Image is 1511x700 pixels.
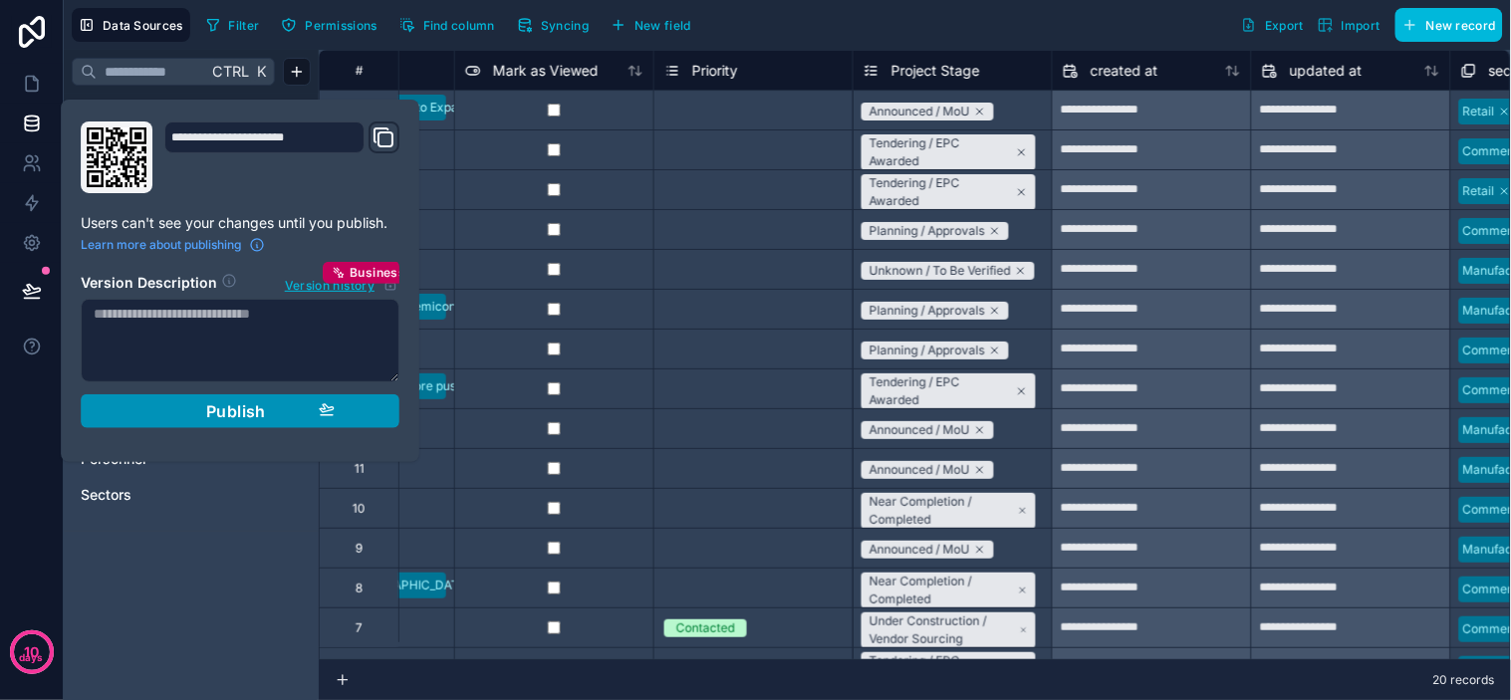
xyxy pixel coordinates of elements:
[285,274,375,294] span: Version history
[604,10,698,40] button: New field
[1387,8,1503,42] a: New record
[81,237,241,253] span: Learn more about publishing
[81,273,217,295] h2: Version Description
[870,541,970,559] div: Announced / MoU
[356,541,363,557] div: 9
[870,174,1012,210] div: Tendering / EPC Awarded
[81,213,399,233] p: Users can't see your changes until you publish.
[870,573,1014,608] div: Near Completion / Completed
[72,8,190,42] button: Data Sources
[164,121,399,193] div: Domain and Custom Link
[870,302,985,320] div: Planning / Approvals
[493,61,599,81] span: Mark as Viewed
[870,493,1014,529] div: Near Completion / Completed
[1234,8,1311,42] button: Export
[392,10,502,40] button: Find column
[254,65,268,79] span: K
[870,421,970,439] div: Announced / MoU
[229,18,260,33] span: Filter
[72,479,311,511] div: Sectors
[891,61,980,81] span: Project Stage
[634,18,691,33] span: New field
[1311,8,1387,42] button: Import
[870,134,1012,170] div: Tendering / EPC Awarded
[356,620,363,636] div: 7
[206,401,266,421] span: Publish
[870,373,1012,409] div: Tendering / EPC Awarded
[274,10,391,40] a: Permissions
[1426,18,1496,33] span: New record
[870,342,985,359] div: Planning / Approvals
[274,10,383,40] button: Permissions
[870,652,1012,688] div: Tendering / EPC Awarded
[103,18,183,33] span: Data Sources
[510,10,604,40] a: Syncing
[350,265,405,281] span: Business
[870,222,985,240] div: Planning / Approvals
[423,18,495,33] span: Find column
[335,63,383,78] div: #
[81,394,399,428] button: Publish
[510,10,596,40] button: Syncing
[870,612,1016,648] div: Under Construction / Vendor Sourcing
[81,485,131,505] span: Sectors
[1395,8,1503,42] button: New record
[870,461,970,479] div: Announced / MoU
[1290,61,1363,81] span: updated at
[1463,182,1495,200] div: Retail
[353,501,366,517] div: 10
[20,650,44,666] p: days
[870,103,970,120] div: Announced / MoU
[1433,672,1495,688] span: 20 records
[81,485,262,505] a: Sectors
[692,61,738,81] span: Priority
[210,59,251,84] span: Ctrl
[1091,61,1158,81] span: created at
[1463,103,1495,120] div: Retail
[355,461,365,477] div: 11
[81,237,265,253] a: Learn more about publishing
[24,642,39,662] p: 10
[541,18,589,33] span: Syncing
[356,581,363,596] div: 8
[676,619,735,637] div: Contacted
[305,18,377,33] span: Permissions
[198,10,267,40] button: Filter
[1342,18,1381,33] span: Import
[1265,18,1304,33] span: Export
[870,262,1011,280] div: Unknown / To Be Verified
[284,273,399,295] button: Version historyBusiness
